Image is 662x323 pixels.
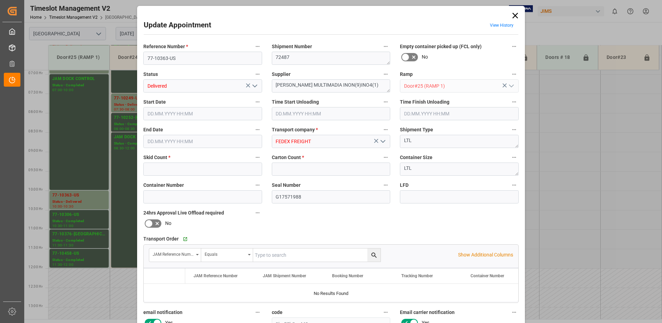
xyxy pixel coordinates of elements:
[144,20,211,31] h2: Update Appointment
[253,125,262,134] button: End Date
[253,248,381,262] input: Type to search
[400,79,519,93] input: Type to search/select
[143,182,184,189] span: Container Number
[381,153,390,162] button: Carton Count *
[401,273,433,278] span: Tracking Number
[272,43,312,50] span: Shipment Number
[253,97,262,106] button: Start Date
[510,181,519,190] button: LFD
[165,220,171,227] span: No
[253,153,262,162] button: Skid Count *
[400,154,432,161] span: Container Size
[272,79,391,93] textarea: [PERSON_NAME] MULTIMADIA INON(9)INO4(1)
[143,135,262,148] input: DD.MM.YYYY HH:MM
[400,182,409,189] span: LFD
[381,42,390,51] button: Shipment Number
[272,154,304,161] span: Carton Count
[143,79,262,93] input: Type to search/select
[510,70,519,79] button: Ramp
[143,126,163,133] span: End Date
[400,71,413,78] span: Ramp
[381,308,390,317] button: code
[381,70,390,79] button: Supplier
[253,181,262,190] button: Container Number
[506,81,516,91] button: open menu
[332,273,363,278] span: Booking Number
[253,208,262,217] button: 24hrs Approval Live Offload required
[510,153,519,162] button: Container Size
[272,126,318,133] span: Transport company
[458,251,513,259] p: Show Additional Columns
[253,42,262,51] button: Reference Number *
[272,52,391,65] textarea: 72487
[253,70,262,79] button: Status
[249,81,259,91] button: open menu
[143,309,182,316] span: email notification
[272,309,283,316] span: code
[377,136,388,147] button: open menu
[400,43,482,50] span: Empty container picked up (FCL only)
[143,209,224,217] span: 24hrs Approval Live Offload required
[143,107,262,120] input: DD.MM.YYYY HH:MM
[471,273,504,278] span: Container Number
[367,248,381,262] button: search button
[143,154,170,161] span: Skid Count
[510,125,519,134] button: Shipment Type
[510,97,519,106] button: Time Finish Unloading
[510,308,519,317] button: Email carrier notification
[272,71,290,78] span: Supplier
[201,248,253,262] button: open menu
[205,250,245,257] div: Equals
[153,250,194,257] div: JAM Reference Number
[149,248,201,262] button: open menu
[400,135,519,148] textarea: LTL
[272,107,391,120] input: DD.MM.YYYY HH:MM
[422,53,428,61] span: No
[400,163,519,176] textarea: LTL
[272,182,301,189] span: Seal Number
[490,23,513,28] a: View History
[143,71,158,78] span: Status
[381,125,390,134] button: Transport company *
[400,126,433,133] span: Shipment Type
[143,98,166,106] span: Start Date
[400,98,449,106] span: Time Finish Unloading
[272,98,319,106] span: Time Start Unloading
[381,97,390,106] button: Time Start Unloading
[400,309,455,316] span: Email carrier notification
[194,273,238,278] span: JAM Reference Number
[381,181,390,190] button: Seal Number
[143,43,188,50] span: Reference Number
[510,42,519,51] button: Empty container picked up (FCL only)
[263,273,306,278] span: JAM Shipment Number
[253,308,262,317] button: email notification
[400,107,519,120] input: DD.MM.YYYY HH:MM
[143,235,179,243] span: Transport Order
